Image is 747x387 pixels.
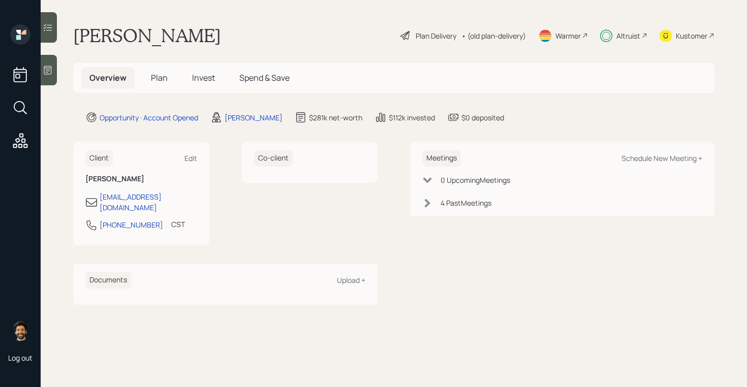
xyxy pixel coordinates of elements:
[389,112,435,123] div: $112k invested
[73,24,221,47] h1: [PERSON_NAME]
[441,198,491,208] div: 4 Past Meeting s
[441,175,510,185] div: 0 Upcoming Meeting s
[10,320,30,341] img: eric-schwartz-headshot.png
[171,219,185,230] div: CST
[416,30,456,41] div: Plan Delivery
[89,72,127,83] span: Overview
[85,175,197,183] h6: [PERSON_NAME]
[239,72,290,83] span: Spend & Save
[676,30,707,41] div: Kustomer
[100,219,163,230] div: [PHONE_NUMBER]
[621,153,702,163] div: Schedule New Meeting +
[461,112,504,123] div: $0 deposited
[100,112,198,123] div: Opportunity · Account Opened
[309,112,362,123] div: $281k net-worth
[461,30,526,41] div: • (old plan-delivery)
[616,30,640,41] div: Altruist
[254,150,293,167] h6: Co-client
[225,112,283,123] div: [PERSON_NAME]
[422,150,461,167] h6: Meetings
[337,275,365,285] div: Upload +
[85,150,113,167] h6: Client
[8,353,33,363] div: Log out
[100,191,197,213] div: [EMAIL_ADDRESS][DOMAIN_NAME]
[555,30,581,41] div: Warmer
[151,72,168,83] span: Plan
[85,272,131,288] h6: Documents
[184,153,197,163] div: Edit
[192,72,215,83] span: Invest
